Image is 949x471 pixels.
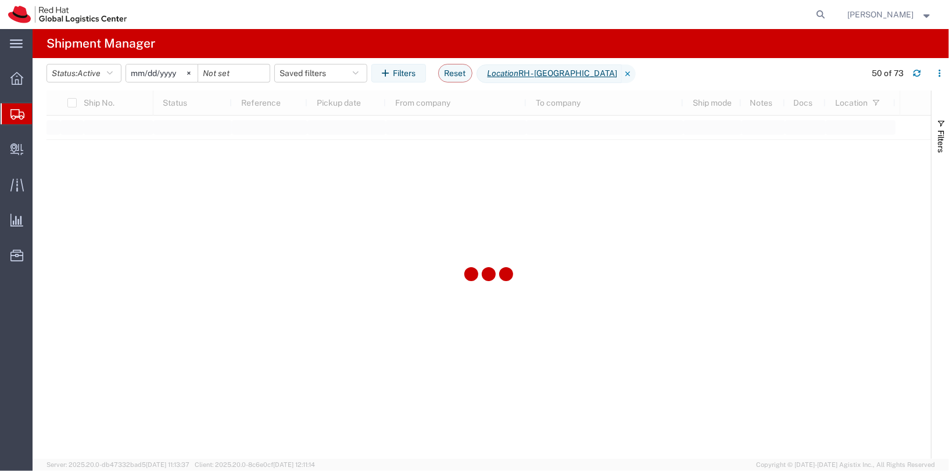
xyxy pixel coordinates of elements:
[756,460,935,470] span: Copyright © [DATE]-[DATE] Agistix Inc., All Rights Reserved
[438,64,472,82] button: Reset
[274,64,367,82] button: Saved filters
[936,130,946,153] span: Filters
[273,461,315,468] span: [DATE] 12:11:14
[477,64,622,83] span: Location RH - Singapore
[8,6,127,23] img: logo
[488,67,519,80] i: Location
[46,461,189,468] span: Server: 2025.20.0-db47332bad5
[46,29,155,58] h4: Shipment Manager
[77,69,101,78] span: Active
[847,8,933,21] button: [PERSON_NAME]
[146,461,189,468] span: [DATE] 11:13:37
[371,64,426,82] button: Filters
[195,461,315,468] span: Client: 2025.20.0-8c6e0cf
[198,64,270,82] input: Not set
[126,64,198,82] input: Not set
[46,64,121,82] button: Status:Active
[872,67,904,80] div: 50 of 73
[848,8,914,21] span: Sally Chua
